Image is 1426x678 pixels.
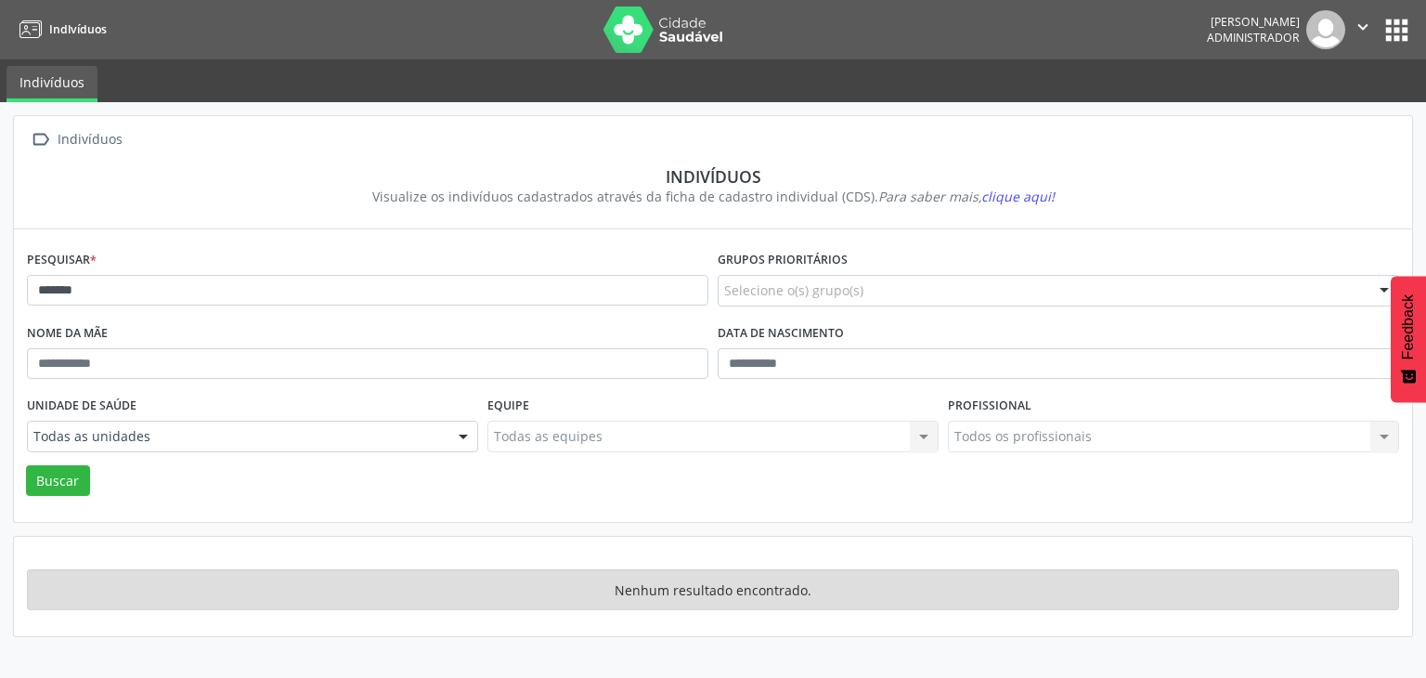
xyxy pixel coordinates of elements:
label: Grupos prioritários [718,246,848,275]
button: apps [1381,14,1413,46]
div: Indivíduos [40,166,1386,187]
label: Pesquisar [27,246,97,275]
label: Data de nascimento [718,319,844,348]
label: Unidade de saúde [27,392,136,421]
label: Profissional [948,392,1031,421]
a: Indivíduos [6,66,97,102]
div: Indivíduos [54,126,125,153]
button: Feedback - Mostrar pesquisa [1391,276,1426,402]
div: [PERSON_NAME] [1207,14,1300,30]
i:  [1353,17,1373,37]
button:  [1345,10,1381,49]
a: Indivíduos [13,14,107,45]
i: Para saber mais, [878,188,1055,205]
span: Selecione o(s) grupo(s) [724,280,863,300]
div: Nenhum resultado encontrado. [27,569,1399,610]
span: Todas as unidades [33,427,440,446]
button: Buscar [26,465,90,497]
label: Equipe [487,392,529,421]
span: clique aqui! [981,188,1055,205]
span: Administrador [1207,30,1300,46]
span: Feedback [1400,294,1417,359]
div: Visualize os indivíduos cadastrados através da ficha de cadastro individual (CDS). [40,187,1386,206]
label: Nome da mãe [27,319,108,348]
span: Indivíduos [49,21,107,37]
img: img [1306,10,1345,49]
i:  [27,126,54,153]
a:  Indivíduos [27,126,125,153]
